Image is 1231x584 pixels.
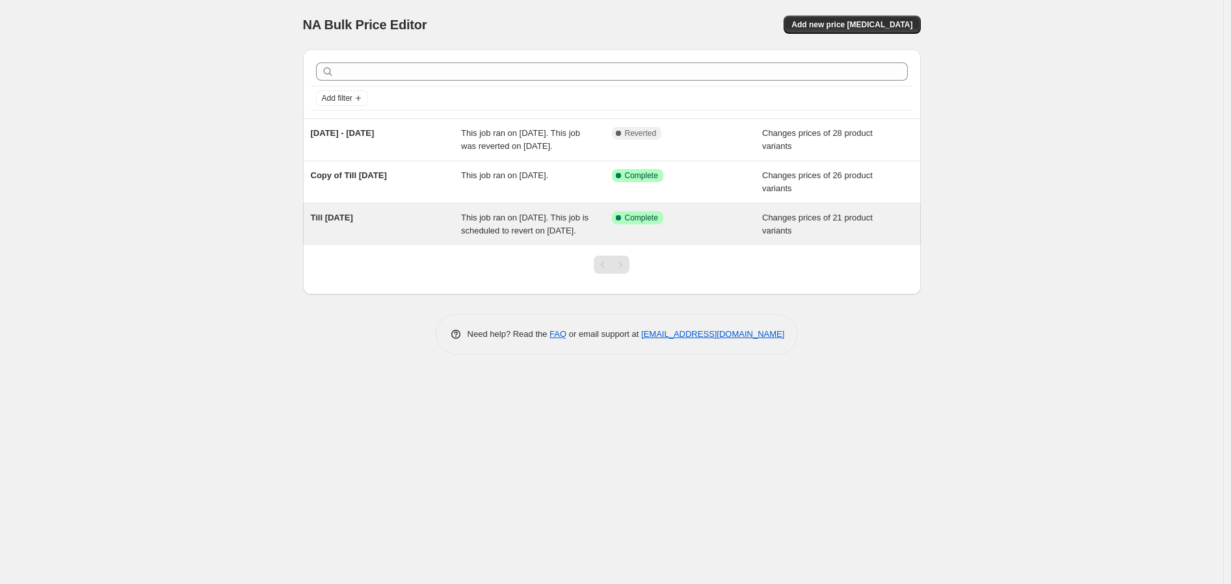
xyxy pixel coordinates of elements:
[791,20,912,30] span: Add new price [MEDICAL_DATA]
[461,128,580,151] span: This job ran on [DATE]. This job was reverted on [DATE].
[322,93,352,103] span: Add filter
[303,18,427,32] span: NA Bulk Price Editor
[316,90,368,106] button: Add filter
[641,329,784,339] a: [EMAIL_ADDRESS][DOMAIN_NAME]
[311,128,375,138] span: [DATE] - [DATE]
[784,16,920,34] button: Add new price [MEDICAL_DATA]
[594,256,629,274] nav: Pagination
[625,128,657,139] span: Reverted
[549,329,566,339] a: FAQ
[762,213,873,235] span: Changes prices of 21 product variants
[762,128,873,151] span: Changes prices of 28 product variants
[468,329,550,339] span: Need help? Read the
[461,213,589,235] span: This job ran on [DATE]. This job is scheduled to revert on [DATE].
[566,329,641,339] span: or email support at
[461,170,548,180] span: This job ran on [DATE].
[311,170,387,180] span: Copy of Till [DATE]
[625,170,658,181] span: Complete
[625,213,658,223] span: Complete
[762,170,873,193] span: Changes prices of 26 product variants
[311,213,353,222] span: Till [DATE]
